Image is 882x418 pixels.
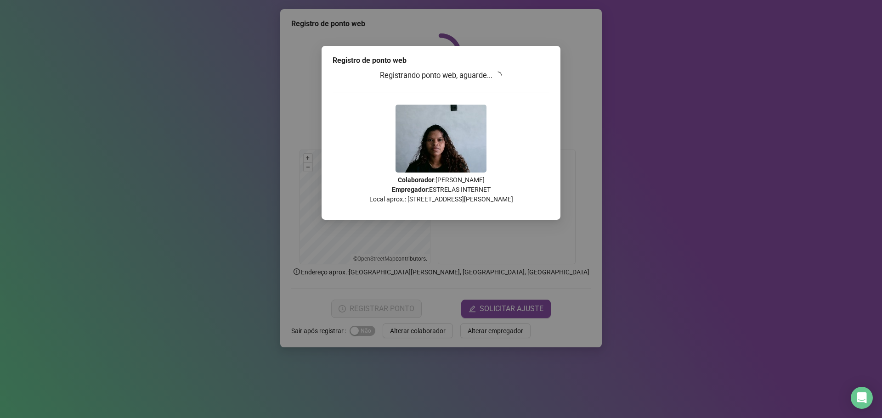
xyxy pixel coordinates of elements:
h3: Registrando ponto web, aguarde... [333,70,549,82]
strong: Colaborador [398,176,434,184]
span: loading [494,71,503,79]
img: 2Q== [396,105,486,173]
p: : [PERSON_NAME] : ESTRELAS INTERNET Local aprox.: [STREET_ADDRESS][PERSON_NAME] [333,175,549,204]
div: Open Intercom Messenger [851,387,873,409]
strong: Empregador [392,186,428,193]
div: Registro de ponto web [333,55,549,66]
